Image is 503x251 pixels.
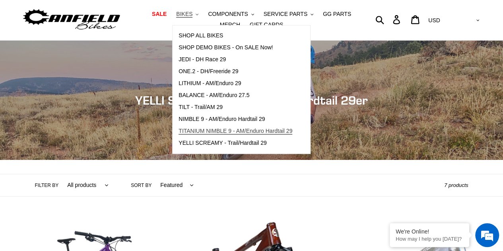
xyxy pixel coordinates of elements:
span: BALANCE - AM/Enduro 27.5 [179,92,249,99]
a: SHOP DEMO BIKES - On SALE Now! [173,42,298,54]
div: Navigation go back [9,44,21,56]
span: BIKES [176,11,192,18]
span: YELLI SCREAMY - Trail/Hardtail 29 [179,140,267,146]
span: ONE.2 - DH/Freeride 29 [179,68,238,75]
span: SALE [152,11,167,18]
span: TILT - Trail/AM 29 [179,104,223,111]
a: TITANIUM NIMBLE 9 - AM/Enduro Hardtail 29 [173,125,298,137]
button: COMPONENTS [204,9,258,19]
span: We're online! [46,75,110,155]
span: TITANIUM NIMBLE 9 - AM/Enduro Hardtail 29 [179,128,292,134]
span: LITHIUM - AM/Enduro 29 [179,80,241,87]
img: d_696896380_company_1647369064580_696896380 [25,40,45,60]
span: COMPONENTS [208,11,248,18]
a: ONE.2 - DH/Freeride 29 [173,66,298,78]
span: SERVICE PARTS [264,11,307,18]
div: Chat with us now [53,45,146,55]
button: BIKES [172,9,202,19]
a: GIFT CARDS [246,19,287,30]
span: SHOP DEMO BIKES - On SALE Now! [179,44,273,51]
label: Filter by [35,182,59,189]
a: TILT - Trail/AM 29 [173,101,298,113]
a: YELLI SCREAMY - Trail/Hardtail 29 [173,137,298,149]
div: We're Online! [396,228,463,235]
div: Minimize live chat window [130,4,150,23]
span: YELLI SCREAMY - Aluminum Hardtail 29er [135,93,368,107]
a: SALE [148,9,171,19]
span: 7 products [444,182,468,188]
textarea: Type your message and hit 'Enter' [4,167,151,195]
span: JEDI - DH Race 29 [179,56,226,63]
button: SERVICE PARTS [260,9,317,19]
span: NIMBLE 9 - AM/Enduro Hardtail 29 [179,116,265,123]
a: NIMBLE 9 - AM/Enduro Hardtail 29 [173,113,298,125]
span: GG PARTS [323,11,351,18]
a: GG PARTS [319,9,355,19]
a: JEDI - DH Race 29 [173,54,298,66]
label: Sort by [131,182,151,189]
a: MERCH [216,19,244,30]
img: Canfield Bikes [22,7,121,32]
a: LITHIUM - AM/Enduro 29 [173,78,298,90]
p: How may I help you today? [396,236,463,242]
span: GIFT CARDS [250,21,284,28]
span: SHOP ALL BIKES [179,32,223,39]
span: MERCH [220,21,240,28]
a: BALANCE - AM/Enduro 27.5 [173,90,298,101]
a: SHOP ALL BIKES [173,30,298,42]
